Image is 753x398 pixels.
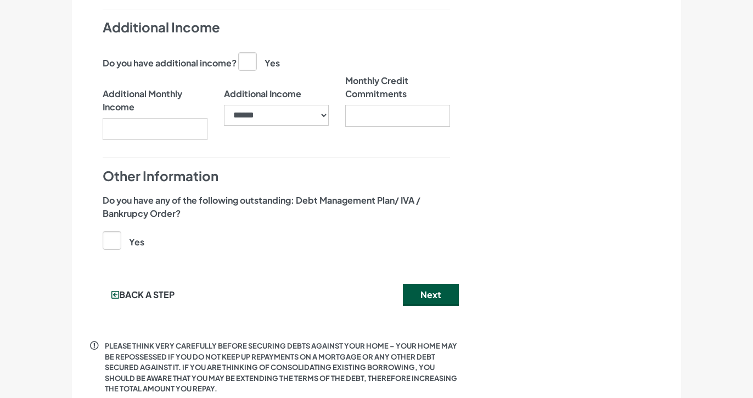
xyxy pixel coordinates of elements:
label: Do you have any of the following outstanding: Debt Management Plan/ IVA / Bankrupcy Order? [103,194,450,220]
p: PLEASE THINK VERY CAREFULLY BEFORE SECURING DEBTS AGAINST YOUR HOME – YOUR HOME MAY BE REPOSSESSE... [105,341,459,395]
button: Next [403,284,459,306]
label: Do you have additional income? [103,57,237,70]
label: Yes [103,231,144,249]
h4: Additional Income [103,18,450,37]
h4: Other Information [103,167,450,186]
label: Additional Income [224,74,301,100]
button: Back a step [94,284,192,306]
label: Yes [238,52,280,70]
label: Additional Monthly Income [103,74,207,114]
label: Monthly Credit Commitments [345,74,450,100]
